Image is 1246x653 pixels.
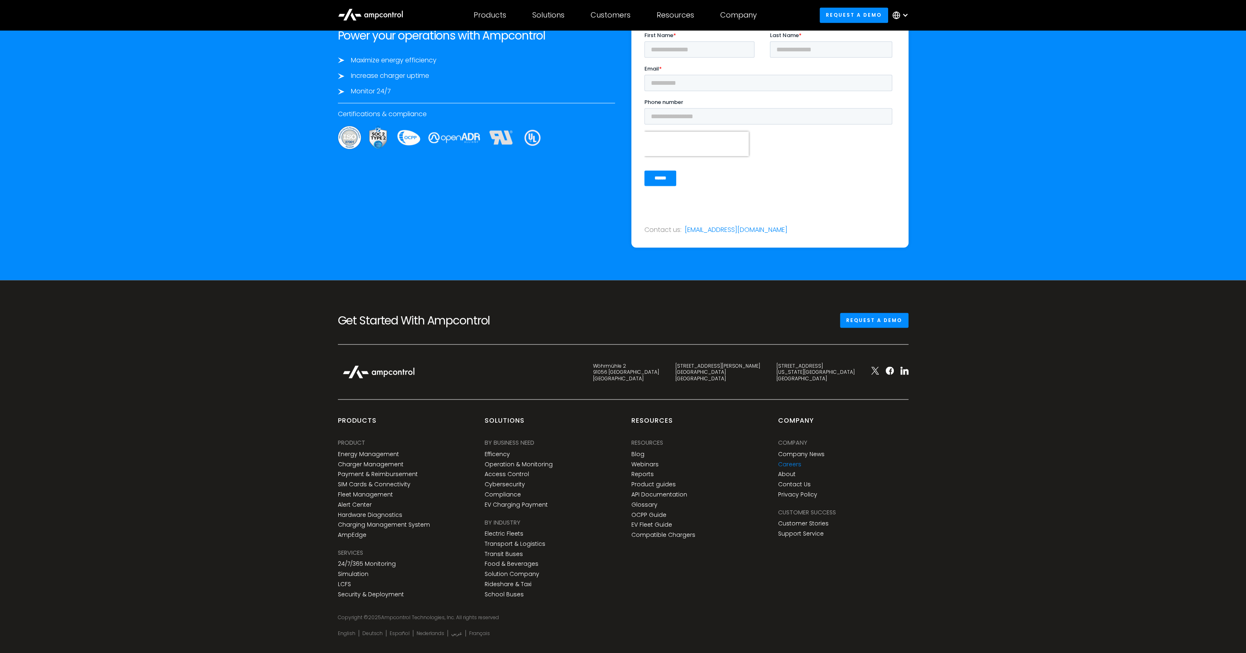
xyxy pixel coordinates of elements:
div: Solutions [532,11,565,20]
div: Company [720,11,757,20]
a: Charging Management System [338,521,430,528]
div: Resources [631,416,673,431]
div: Certifications & compliance [338,110,615,119]
a: Operation & Monitoring [485,461,553,468]
a: Privacy Policy [778,491,817,498]
a: Request a demo [820,7,888,22]
div: Company [778,438,807,447]
iframe: Form 0 [644,31,895,193]
a: Support Service [778,530,824,537]
a: عربي [451,630,462,636]
a: Contact Us [778,481,811,488]
div: [STREET_ADDRESS] [US_STATE][GEOGRAPHIC_DATA] [GEOGRAPHIC_DATA] [776,362,855,382]
a: EV Fleet Guide [631,521,672,528]
a: Hardware Diagnostics [338,511,402,518]
div: Solutions [485,416,525,431]
h2: Get Started With Ampcontrol [338,313,517,327]
a: Deutsch [362,630,383,636]
a: Alert Center [338,501,372,508]
a: Simulation [338,570,368,577]
a: Food & Beverages [485,560,538,567]
a: Electric Fleets [485,530,523,537]
div: Increase charger uptime [351,71,429,80]
a: Request a demo [840,313,909,328]
a: Fleet Management [338,491,393,498]
a: English [338,630,355,636]
a: Charger Management [338,461,404,468]
a: AmpEdge [338,531,366,538]
a: Français [469,630,490,636]
div: Customers [591,11,631,20]
div: SERVICES [338,548,363,557]
a: Security & Deployment [338,591,404,598]
a: OCPP Guide [631,511,666,518]
div: Products [474,11,506,20]
a: Glossary [631,501,657,508]
a: Transit Buses [485,550,523,557]
a: Español [390,630,410,636]
a: [EMAIL_ADDRESS][DOMAIN_NAME] [685,225,787,234]
a: 24/7/365 Monitoring [338,560,396,567]
a: LCFS [338,580,351,587]
div: BY INDUSTRY [485,518,520,527]
a: EV Charging Payment [485,501,548,508]
a: Efficency [485,450,510,457]
div: Resources [657,11,694,20]
a: Solution Company [485,570,539,577]
a: API Documentation [631,491,687,498]
div: Contact us: [644,225,681,234]
div: products [338,416,377,431]
div: PRODUCT [338,438,365,447]
div: Customer success [778,507,836,516]
a: Nederlands [417,630,444,636]
a: Company News [778,450,825,457]
a: Transport & Logistics [485,540,545,547]
h2: Power your operations with Ampcontrol [338,29,615,43]
a: About [778,470,796,477]
div: Monitor 24/7 [351,87,391,96]
a: Careers [778,461,801,468]
div: Copyright © Ampcontrol Technologies, Inc. All rights reserved [338,614,909,620]
div: BY BUSINESS NEED [485,438,534,447]
div: Company [778,416,814,431]
img: Ampcontrol Logo [338,361,419,383]
a: Compliance [485,491,521,498]
a: Blog [631,450,644,457]
a: Reports [631,470,654,477]
div: [STREET_ADDRESS][PERSON_NAME] [GEOGRAPHIC_DATA] [GEOGRAPHIC_DATA] [675,362,760,382]
a: SIM Cards & Connectivity [338,481,410,488]
a: Energy Management [338,450,399,457]
span: 2025 [368,613,381,620]
a: Rideshare & Taxi [485,580,531,587]
a: Product guides [631,481,676,488]
a: Compatible Chargers [631,531,695,538]
a: Access Control [485,470,529,477]
div: Maximize energy efficiency [351,56,437,65]
a: Payment & Reimbursement [338,470,418,477]
div: Wöhrmühle 2 91056 [GEOGRAPHIC_DATA] [GEOGRAPHIC_DATA] [593,362,659,382]
a: Cybersecurity [485,481,525,488]
a: Customer Stories [778,520,829,527]
a: Webinars [631,461,659,468]
a: School Buses [485,591,524,598]
div: Resources [631,438,663,447]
